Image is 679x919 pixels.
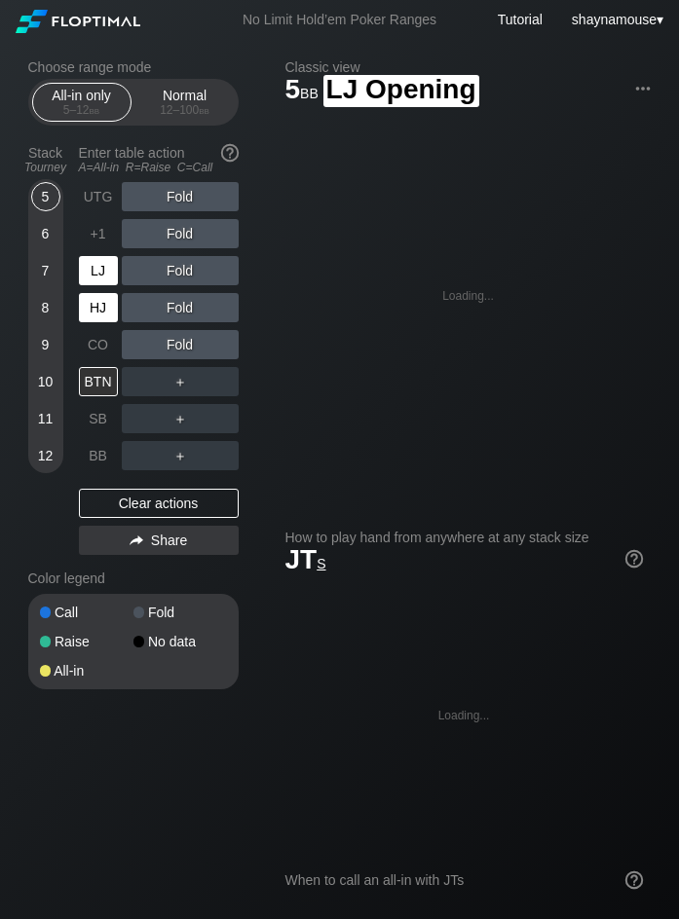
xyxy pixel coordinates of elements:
[31,441,60,470] div: 12
[79,137,239,182] div: Enter table action
[300,81,319,102] span: bb
[285,872,643,888] div: When to call an all-in with JTs
[20,137,71,182] div: Stack
[28,59,239,75] h2: Choose range mode
[79,441,118,470] div: BB
[79,489,239,518] div: Clear actions
[41,103,123,117] div: 5 – 12
[122,404,239,433] div: ＋
[438,709,490,722] div: Loading...
[40,635,133,648] div: Raise
[285,544,326,574] span: JT
[442,289,494,303] div: Loading...
[140,84,230,121] div: Normal
[40,606,133,619] div: Call
[144,103,226,117] div: 12 – 100
[31,256,60,285] div: 7
[199,103,209,117] span: bb
[79,256,118,285] div: LJ
[79,367,118,396] div: BTN
[122,441,239,470] div: ＋
[317,551,325,572] span: s
[79,182,118,211] div: UTG
[213,12,466,32] div: No Limit Hold’em Poker Ranges
[133,635,227,648] div: No data
[31,330,60,359] div: 9
[130,535,143,546] img: share.864f2f62.svg
[122,256,239,285] div: Fold
[122,367,239,396] div: ＋
[623,548,645,570] img: help.32db89a4.svg
[37,84,127,121] div: All-in only
[79,404,118,433] div: SB
[122,293,239,322] div: Fold
[323,75,479,107] span: LJ Opening
[31,219,60,248] div: 6
[572,12,657,27] span: shaynamouse
[79,219,118,248] div: +1
[31,182,60,211] div: 5
[79,293,118,322] div: HJ
[122,219,239,248] div: Fold
[31,367,60,396] div: 10
[31,404,60,433] div: 11
[122,330,239,359] div: Fold
[20,161,71,174] div: Tourney
[498,12,543,27] a: Tutorial
[79,330,118,359] div: CO
[16,10,140,33] img: Floptimal logo
[28,563,239,594] div: Color legend
[219,142,241,164] img: help.32db89a4.svg
[31,293,60,322] div: 8
[79,526,239,555] div: Share
[285,530,643,545] h2: How to play hand from anywhere at any stack size
[285,59,652,75] h2: Classic view
[623,869,645,891] img: help.32db89a4.svg
[122,182,239,211] div: Fold
[567,9,666,30] div: ▾
[90,103,100,117] span: bb
[632,78,654,99] img: ellipsis.fd386fe8.svg
[283,75,321,107] span: 5
[79,161,239,174] div: A=All-in R=Raise C=Call
[133,606,227,619] div: Fold
[40,664,133,678] div: All-in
